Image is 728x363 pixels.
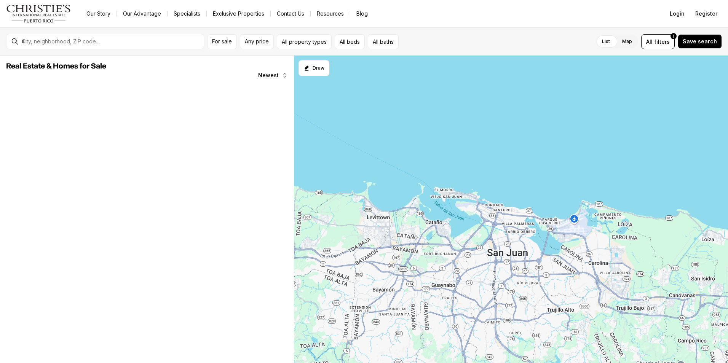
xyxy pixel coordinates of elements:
[616,35,638,48] label: Map
[678,34,722,49] button: Save search
[271,8,310,19] button: Contact Us
[670,11,685,17] span: Login
[277,34,332,49] button: All property types
[168,8,206,19] a: Specialists
[368,34,399,49] button: All baths
[311,8,350,19] a: Resources
[646,38,653,46] span: All
[80,8,117,19] a: Our Story
[212,38,232,45] span: For sale
[695,11,717,17] span: Register
[254,68,292,83] button: Newest
[641,34,675,49] button: Allfilters1
[258,72,279,78] span: Newest
[6,62,106,70] span: Real Estate & Homes for Sale
[6,5,71,23] img: logo
[299,60,329,76] button: Start drawing
[207,34,237,49] button: For sale
[691,6,722,21] button: Register
[350,8,374,19] a: Blog
[207,8,270,19] a: Exclusive Properties
[117,8,167,19] a: Our Advantage
[245,38,269,45] span: Any price
[665,6,689,21] button: Login
[596,35,616,48] label: List
[683,38,717,45] span: Save search
[654,38,670,46] span: filters
[673,33,674,39] span: 1
[240,34,274,49] button: Any price
[335,34,365,49] button: All beds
